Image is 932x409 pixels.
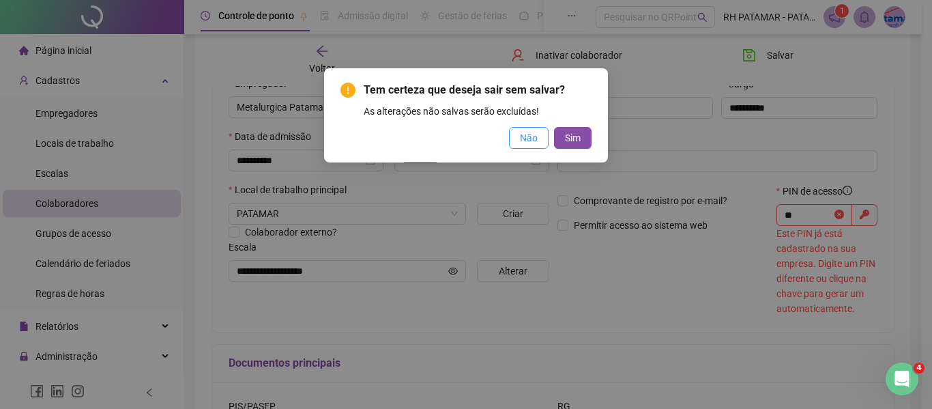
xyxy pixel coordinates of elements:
span: exclamation-circle [340,83,355,98]
span: As alterações não salvas serão excluídas! [364,106,539,117]
button: Sim [554,127,592,149]
span: Tem certeza que deseja sair sem salvar? [364,83,565,96]
span: Sim [565,130,581,145]
button: Não [509,127,549,149]
iframe: Intercom live chat [886,363,918,395]
span: 4 [914,363,924,373]
span: Não [520,130,538,145]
